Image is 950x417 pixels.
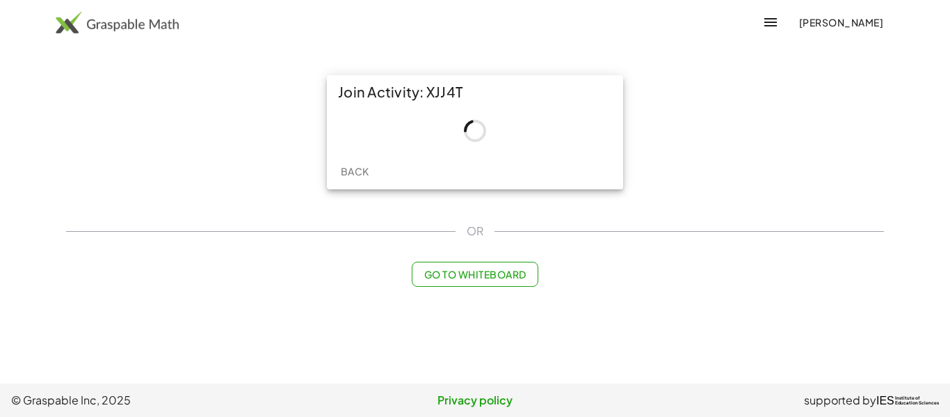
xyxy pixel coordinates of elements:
span: [PERSON_NAME] [798,16,883,29]
span: OR [467,223,483,239]
span: Go to Whiteboard [424,268,526,281]
span: © Graspable Inc, 2025 [11,392,321,409]
span: supported by [804,392,876,409]
span: IES [876,394,894,407]
button: Back [332,159,377,184]
a: Privacy policy [321,392,630,409]
span: Back [340,165,369,178]
button: [PERSON_NAME] [787,10,894,35]
button: Go to Whiteboard [412,262,538,287]
span: Institute of Education Sciences [895,396,939,406]
div: Join Activity: XJJ4T [327,75,623,109]
a: IESInstitute ofEducation Sciences [876,392,939,409]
